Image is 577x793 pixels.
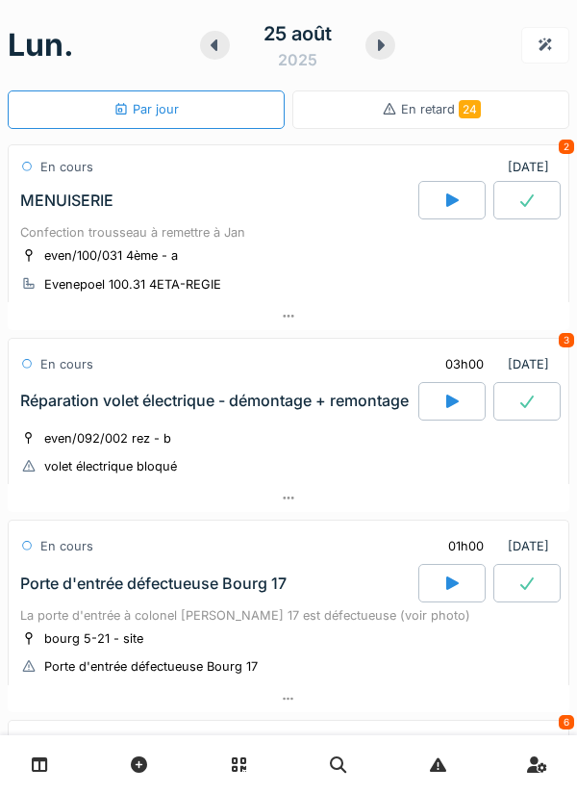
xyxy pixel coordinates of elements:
div: Par jour [113,100,179,118]
div: 25 août [263,19,332,48]
div: 6 [559,715,574,729]
div: Porte d'entrée défectueuse Bourg 17 [44,657,258,676]
div: bourg 5-21 - site [44,629,143,648]
div: Confection trousseau à remettre à Jan [20,223,557,242]
div: 03h00 [445,355,484,373]
div: Evenepoel 100.31 4ETA-REGIE [44,275,221,294]
div: MENUISERIE [20,192,113,210]
div: [DATE] [432,528,557,564]
div: even/100/031 4ème - a [44,246,178,265]
div: volet électrique bloqué [44,457,177,475]
div: En cours [40,537,93,555]
div: En cours [40,355,93,373]
div: La porte d'entrée à colonel [PERSON_NAME] 17 est défectueuse (voir photo) [20,606,557,625]
div: even/092/002 rez - b [44,429,171,448]
div: 3 [559,333,574,347]
span: En retard [401,102,481,116]
h1: lun. [8,27,74,64]
div: Porte d'entrée défectueuse Bourg 17 [20,575,287,593]
div: 2 [559,140,574,154]
div: Réparation volet électrique - démontage + remontage [20,392,409,410]
div: En cours [40,158,93,176]
div: [DATE] [508,158,557,176]
span: 24 [459,100,481,118]
div: 2025 [278,48,317,71]
div: [DATE] [429,346,557,382]
div: 01h00 [448,537,484,555]
div: [DATE] [508,733,557,752]
div: Assigné [40,733,88,752]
